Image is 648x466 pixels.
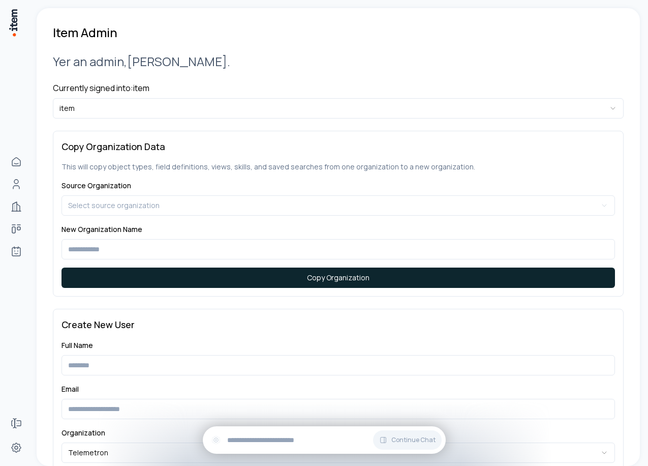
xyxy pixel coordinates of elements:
[8,8,18,37] img: Item Brain Logo
[61,340,93,350] label: Full Name
[6,196,26,217] a: Companies
[53,53,624,70] h2: Yer an admin, [PERSON_NAME] .
[61,162,615,172] p: This will copy object types, field definitions, views, skills, and saved searches from one organi...
[61,268,615,288] button: Copy Organization
[61,181,131,190] label: Source Organization
[61,384,79,394] label: Email
[391,436,436,444] span: Continue Chat
[6,152,26,172] a: Home
[6,241,26,261] a: Agents
[61,224,142,234] label: New Organization Name
[373,430,442,450] button: Continue Chat
[53,82,624,94] h4: Currently signed into: item
[203,426,446,454] div: Continue Chat
[6,438,26,458] a: Settings
[61,428,105,438] label: Organization
[53,24,117,41] h1: Item Admin
[61,139,615,154] h3: Copy Organization Data
[61,317,615,332] h3: Create New User
[6,174,26,194] a: Contacts
[6,413,26,433] a: Forms
[6,219,26,239] a: deals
